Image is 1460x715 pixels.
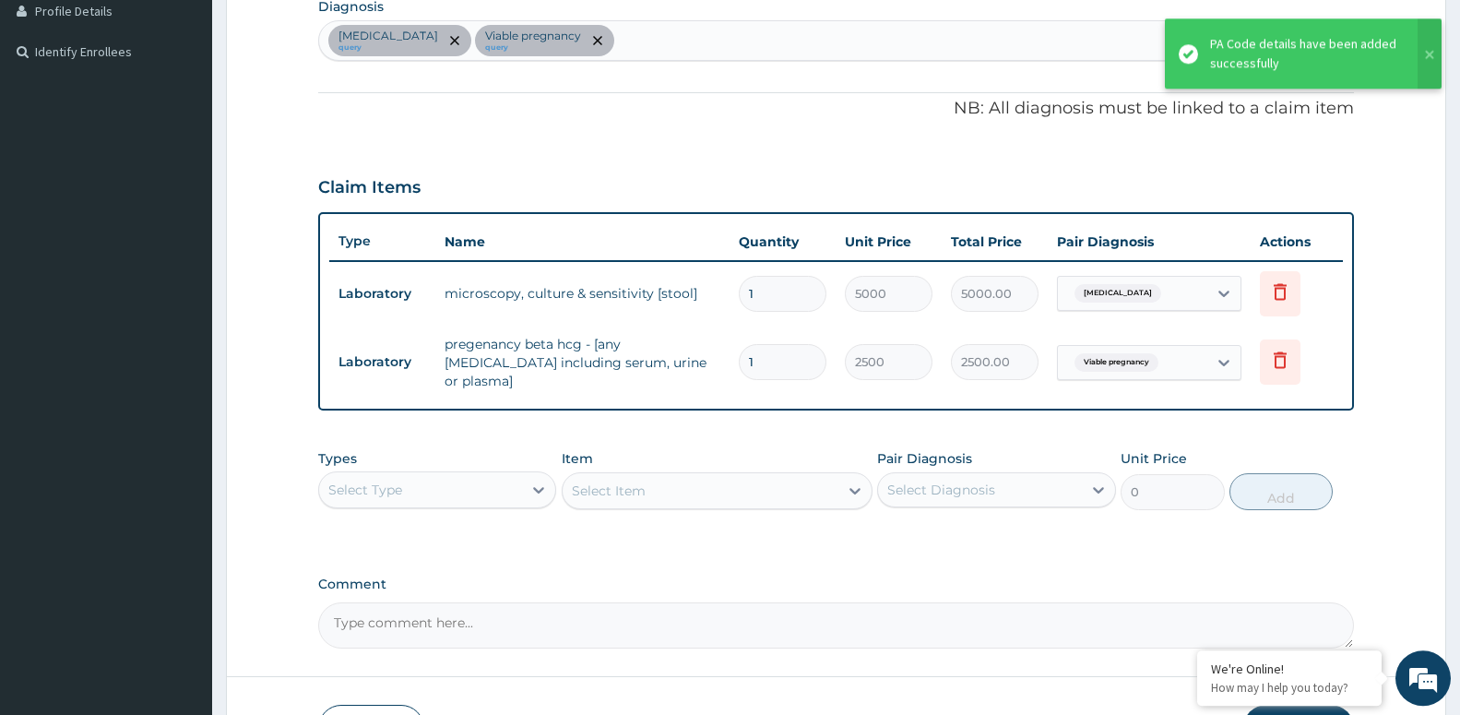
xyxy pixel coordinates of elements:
th: Quantity [730,223,836,260]
p: Viable pregnancy [485,29,581,43]
p: NB: All diagnosis must be linked to a claim item [318,97,1354,121]
small: query [485,43,581,53]
div: Select Diagnosis [887,481,995,499]
span: remove selection option [446,32,463,49]
div: We're Online! [1211,661,1368,677]
th: Actions [1251,223,1343,260]
th: Unit Price [836,223,942,260]
div: PA Code details have been added successfully [1210,34,1400,73]
th: Name [435,223,730,260]
td: pregenancy beta hcg - [any [MEDICAL_DATA] including serum, urine or plasma] [435,326,730,399]
span: remove selection option [589,32,606,49]
div: Select Type [328,481,402,499]
p: [MEDICAL_DATA] [338,29,438,43]
td: microscopy, culture & sensitivity [stool] [435,275,730,312]
h3: Claim Items [318,178,421,198]
td: Laboratory [329,277,435,311]
label: Pair Diagnosis [877,449,972,468]
th: Total Price [942,223,1048,260]
th: Pair Diagnosis [1048,223,1251,260]
img: d_794563401_company_1708531726252_794563401 [34,92,75,138]
p: How may I help you today? [1211,680,1368,696]
button: Add [1229,473,1333,510]
small: query [338,43,438,53]
div: Chat with us now [96,103,310,127]
span: Viable pregnancy [1074,353,1158,372]
label: Item [562,449,593,468]
label: Unit Price [1121,449,1187,468]
span: We're online! [107,232,255,419]
label: Types [318,451,357,467]
label: Comment [318,577,1354,592]
th: Type [329,224,435,258]
td: Laboratory [329,345,435,379]
div: Minimize live chat window [303,9,347,54]
span: [MEDICAL_DATA] [1074,284,1161,303]
textarea: Type your message and hit 'Enter' [9,504,351,568]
